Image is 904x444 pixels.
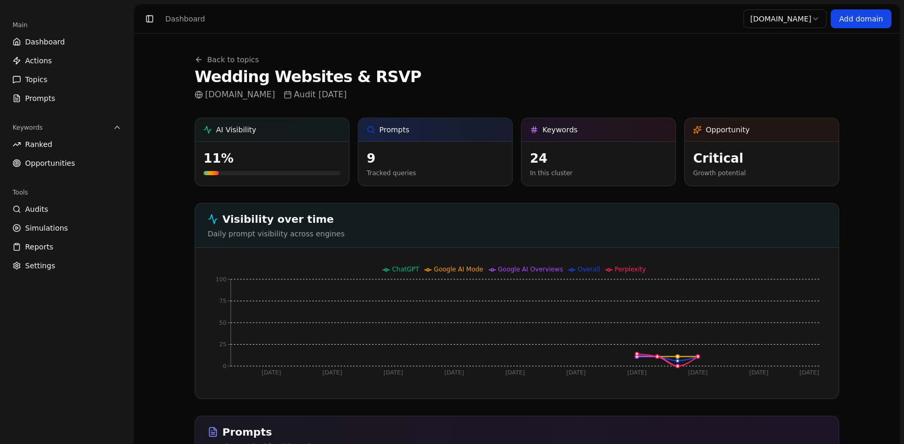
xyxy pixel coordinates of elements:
[223,363,227,370] tspan: 0
[8,33,126,50] a: Dashboard
[25,260,55,271] span: Settings
[219,341,227,348] tspan: 25
[284,88,347,101] span: Audit [DATE]
[204,150,341,167] div: 11 %
[165,14,205,24] div: Dashboard
[505,369,525,376] tspan: [DATE]
[195,54,259,65] a: Back to topics
[25,223,68,233] span: Simulations
[605,266,613,274] svg: Perplexity legend icon
[216,124,256,135] span: AI Visibility
[530,169,667,177] p: In this cluster
[706,124,750,135] span: Opportunity
[445,369,464,376] tspan: [DATE]
[831,9,891,28] a: Add domain
[25,55,52,66] span: Actions
[25,37,65,47] span: Dashboard
[323,369,342,376] tspan: [DATE]
[25,139,52,150] span: Ranked
[262,369,281,376] tspan: [DATE]
[799,369,819,376] tspan: [DATE]
[208,212,826,226] h2: Visibility over time
[25,74,48,85] span: Topics
[25,158,75,168] span: Opportunities
[379,124,410,135] span: Prompts
[498,266,563,273] span: Google AI Overviews
[566,369,585,376] tspan: [DATE]
[543,124,578,135] span: Keywords
[367,150,504,167] div: 9
[8,184,126,201] div: Tools
[8,155,126,172] a: Opportunities
[25,204,48,214] span: Audits
[615,266,646,273] span: Perplexity
[8,71,126,88] a: Topics
[382,266,390,274] svg: ChatGPT legend icon
[8,136,126,153] a: Ranked
[195,88,275,101] span: [DOMAIN_NAME]
[8,220,126,236] a: Simulations
[216,276,227,283] tspan: 100
[219,298,227,304] tspan: 75
[568,266,575,274] svg: Overall legend icon
[8,238,126,255] a: Reports
[195,67,421,86] h1: Wedding Websites & RSVP
[8,17,126,33] div: Main
[383,369,403,376] tspan: [DATE]
[688,369,707,376] tspan: [DATE]
[434,266,483,273] span: Google AI Mode
[208,425,826,439] h2: Prompts
[8,119,126,136] button: Keywords
[749,369,769,376] tspan: [DATE]
[8,90,126,107] a: Prompts
[578,266,600,273] span: Overall
[627,369,647,376] tspan: [DATE]
[424,266,432,274] svg: Google AI Mode legend icon
[530,150,667,167] div: 24
[392,266,419,273] span: ChatGPT
[8,257,126,274] a: Settings
[208,229,826,239] p: Daily prompt visibility across engines
[693,150,830,167] div: critical
[489,266,496,274] svg: Google AI Overviews legend icon
[25,93,55,104] span: Prompts
[693,169,830,177] p: Growth potential
[8,201,126,218] a: Audits
[367,169,504,177] p: Tracked queries
[219,320,227,326] tspan: 50
[25,242,53,252] span: Reports
[8,52,126,69] a: Actions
